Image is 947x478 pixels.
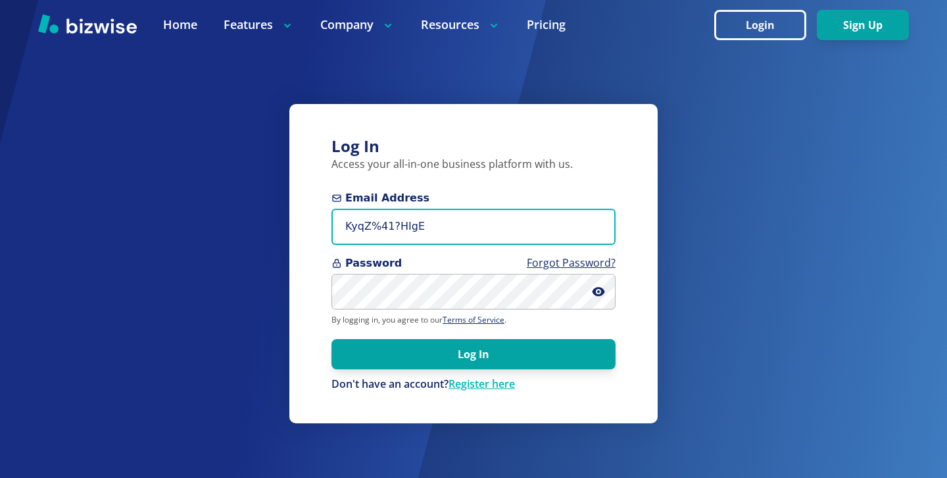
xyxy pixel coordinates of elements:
button: Sign Up [817,10,909,40]
span: Password [331,255,616,271]
a: Pricing [527,16,566,33]
p: Features [224,16,294,33]
p: Company [320,16,395,33]
a: Terms of Service [443,314,504,325]
p: By logging in, you agree to our . [331,315,616,325]
button: Log In [331,339,616,369]
button: Login [714,10,806,40]
a: Home [163,16,197,33]
p: Access your all-in-one business platform with us. [331,157,616,172]
input: you@example.com [331,209,616,245]
div: Don't have an account?Register here [331,377,616,392]
span: Email Address [331,190,616,206]
h3: Log In [331,136,616,157]
img: Bizwise Logo [38,14,137,34]
p: Don't have an account? [331,377,616,392]
a: Register here [449,377,515,391]
p: Resources [421,16,500,33]
a: Login [714,19,817,32]
a: Sign Up [817,19,909,32]
a: Forgot Password? [527,255,616,270]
